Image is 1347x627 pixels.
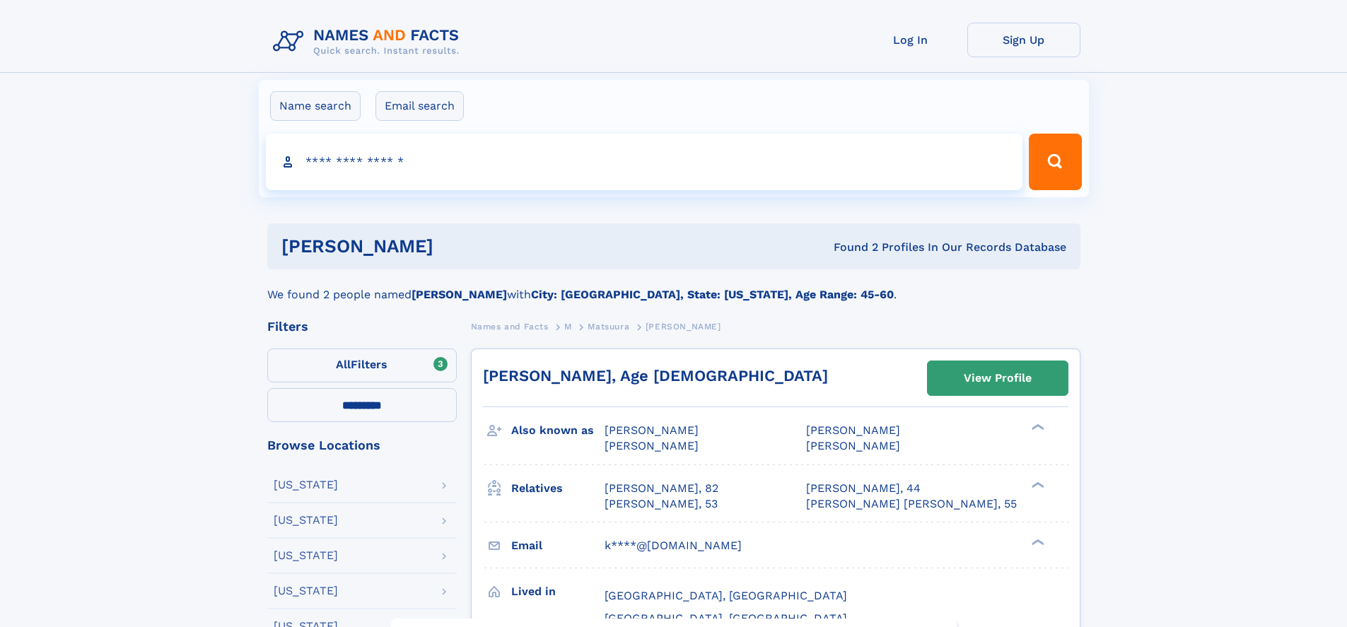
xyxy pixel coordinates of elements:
div: ❯ [1028,423,1045,432]
span: [PERSON_NAME] [605,423,699,437]
a: [PERSON_NAME], 53 [605,496,718,512]
div: We found 2 people named with . [267,269,1080,303]
a: M [564,317,572,335]
span: [PERSON_NAME] [806,423,900,437]
span: [PERSON_NAME] [605,439,699,452]
a: Names and Facts [471,317,549,335]
a: Log In [854,23,967,57]
h3: Email [511,534,605,558]
div: [US_STATE] [274,515,338,526]
div: ❯ [1028,480,1045,489]
input: search input [266,134,1023,190]
div: View Profile [964,362,1032,394]
div: Filters [267,320,457,333]
b: [PERSON_NAME] [412,288,507,301]
span: [GEOGRAPHIC_DATA], [GEOGRAPHIC_DATA] [605,611,847,625]
span: [PERSON_NAME] [646,322,721,332]
h3: Lived in [511,580,605,604]
label: Filters [267,348,457,382]
div: [US_STATE] [274,585,338,597]
div: ❯ [1028,537,1045,546]
a: Sign Up [967,23,1080,57]
span: All [336,358,351,371]
span: M [564,322,572,332]
span: [PERSON_NAME] [806,439,900,452]
button: Search Button [1029,134,1081,190]
div: [US_STATE] [274,479,338,491]
h1: [PERSON_NAME] [281,238,634,255]
a: [PERSON_NAME] [PERSON_NAME], 55 [806,496,1017,512]
a: View Profile [928,361,1068,395]
span: [GEOGRAPHIC_DATA], [GEOGRAPHIC_DATA] [605,589,847,602]
label: Name search [270,91,361,121]
span: Matsuura [588,322,629,332]
img: Logo Names and Facts [267,23,471,61]
div: [US_STATE] [274,550,338,561]
a: [PERSON_NAME], 44 [806,481,921,496]
div: Found 2 Profiles In Our Records Database [634,240,1066,255]
a: [PERSON_NAME], Age [DEMOGRAPHIC_DATA] [483,367,828,385]
a: [PERSON_NAME], 82 [605,481,718,496]
h3: Relatives [511,476,605,500]
a: Matsuura [588,317,629,335]
label: Email search [375,91,464,121]
h3: Also known as [511,418,605,443]
b: City: [GEOGRAPHIC_DATA], State: [US_STATE], Age Range: 45-60 [531,288,894,301]
div: Browse Locations [267,439,457,452]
